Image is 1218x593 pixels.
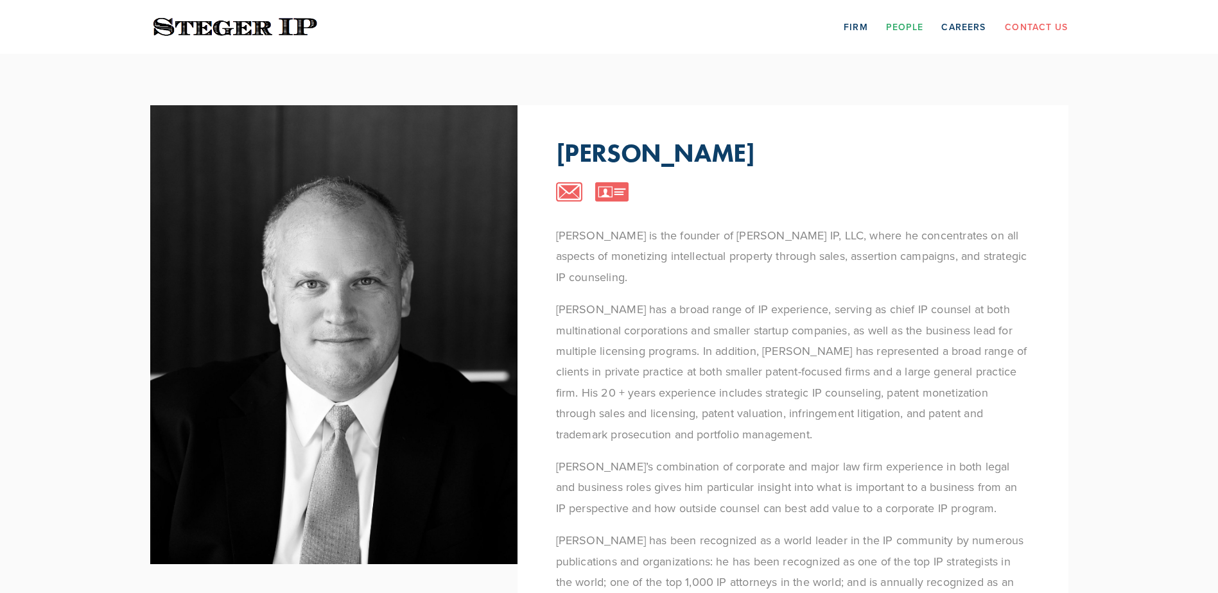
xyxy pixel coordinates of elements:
a: Careers [941,17,986,37]
a: Contact Us [1005,17,1068,37]
img: email-icon [556,182,583,202]
p: [PERSON_NAME] is the founder of [PERSON_NAME] IP, LLC, where he concentrates on all aspects of mo... [556,225,1030,288]
img: Steger IP | Trust. Experience. Results. [150,15,320,40]
img: vcard-icon [595,182,629,202]
p: [PERSON_NAME] has a broad range of IP experience, serving as chief IP counsel at both multination... [556,299,1030,445]
a: Firm [844,17,867,37]
p: [PERSON_NAME] [556,137,755,168]
p: [PERSON_NAME]’s combination of corporate and major law firm experience in both legal and business... [556,456,1030,519]
a: People [886,17,924,37]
